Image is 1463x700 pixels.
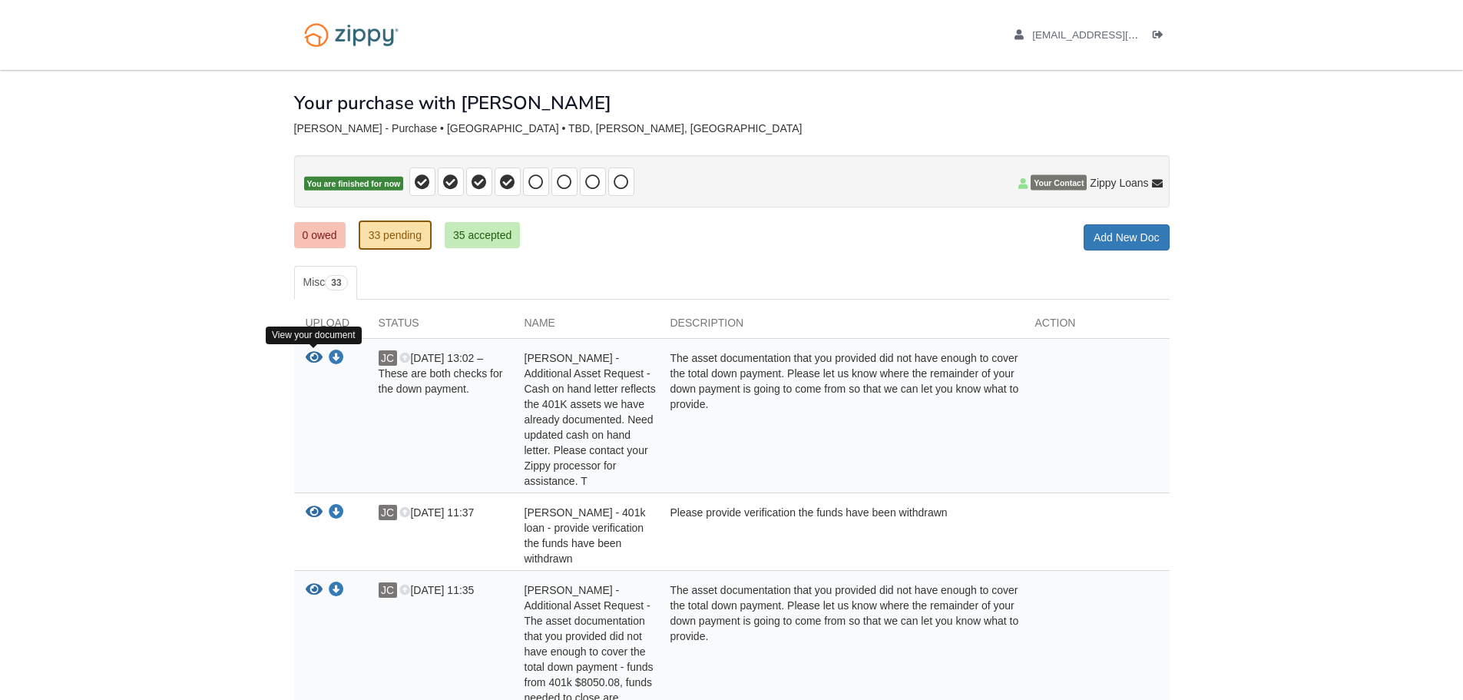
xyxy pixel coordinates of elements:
[294,315,367,338] div: Upload
[399,506,474,519] span: [DATE] 11:37
[379,582,397,598] span: JC
[306,350,323,367] button: View Gail Wrona - Additional Asset Request - Cash on hand letter reflects the 401K assets we have...
[329,507,344,519] a: Download Jennifer Carr - 401k loan - provide verification the funds have been withdrawn
[304,177,404,191] span: You are finished for now
[329,585,344,597] a: Download Gail Wrona - Additional Asset Request - The asset documentation that you provided did no...
[379,352,503,395] span: [DATE] 13:02 – These are both checks for the down payment.
[1153,29,1170,45] a: Log out
[294,122,1170,135] div: [PERSON_NAME] - Purchase • [GEOGRAPHIC_DATA] • TBD, [PERSON_NAME], [GEOGRAPHIC_DATA]
[525,506,646,565] span: [PERSON_NAME] - 401k loan - provide verification the funds have been withdrawn
[1031,175,1087,191] span: Your Contact
[659,315,1024,338] div: Description
[367,315,513,338] div: Status
[1084,224,1170,250] a: Add New Doc
[379,350,397,366] span: JC
[359,221,432,250] a: 33 pending
[306,582,323,599] button: View Gail Wrona - Additional Asset Request - The asset documentation that you provided did not ha...
[1090,175,1148,191] span: Zippy Loans
[1024,315,1170,338] div: Action
[525,352,656,487] span: [PERSON_NAME] - Additional Asset Request - Cash on hand letter reflects the 401K assets we have a...
[399,584,474,596] span: [DATE] 11:35
[306,505,323,521] button: View Jennifer Carr - 401k loan - provide verification the funds have been withdrawn
[1032,29,1208,41] span: ajakkcarr@gmail.com
[379,505,397,520] span: JC
[294,15,409,55] img: Logo
[325,275,347,290] span: 33
[513,315,659,338] div: Name
[266,327,362,344] div: View your document
[294,222,346,248] a: 0 owed
[1015,29,1209,45] a: edit profile
[659,505,1024,566] div: Please provide verification the funds have been withdrawn
[294,93,611,113] h1: Your purchase with [PERSON_NAME]
[294,266,357,300] a: Misc
[329,353,344,365] a: Download Gail Wrona - Additional Asset Request - Cash on hand letter reflects the 401K assets we ...
[445,222,520,248] a: 35 accepted
[659,350,1024,489] div: The asset documentation that you provided did not have enough to cover the total down payment. Pl...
